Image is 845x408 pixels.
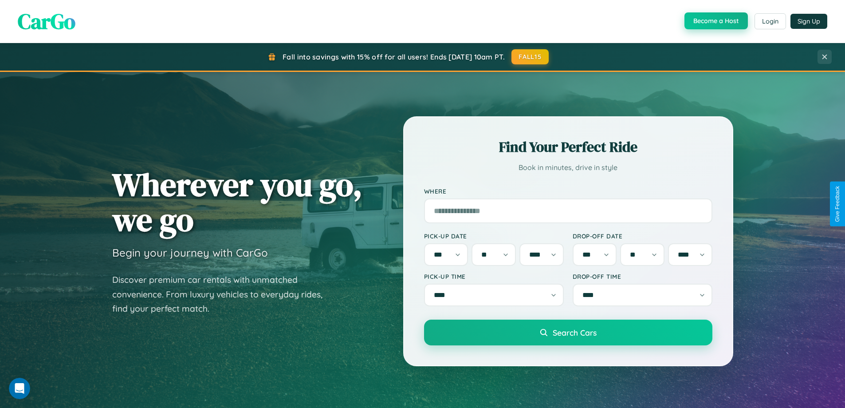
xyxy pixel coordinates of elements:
button: FALL15 [511,49,549,64]
h3: Begin your journey with CarGo [112,246,268,259]
div: Give Feedback [834,186,841,222]
span: Search Cars [553,328,597,337]
label: Drop-off Date [573,232,712,240]
label: Drop-off Time [573,273,712,280]
span: Fall into savings with 15% off for all users! Ends [DATE] 10am PT. [283,52,505,61]
button: Become a Host [684,12,748,29]
p: Book in minutes, drive in style [424,161,712,174]
button: Sign Up [790,14,827,29]
span: CarGo [18,7,75,36]
button: Login [755,13,786,29]
h1: Wherever you go, we go [112,167,362,237]
h2: Find Your Perfect Ride [424,137,712,157]
button: Search Cars [424,320,712,345]
label: Where [424,187,712,195]
iframe: Intercom live chat [9,378,30,399]
label: Pick-up Date [424,232,564,240]
p: Discover premium car rentals with unmatched convenience. From luxury vehicles to everyday rides, ... [112,273,334,316]
label: Pick-up Time [424,273,564,280]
